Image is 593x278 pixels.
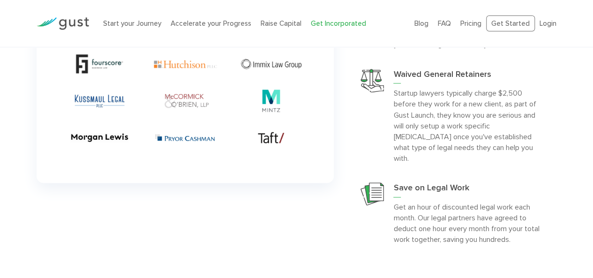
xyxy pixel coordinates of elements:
[393,69,543,84] h3: Waived General Retainers
[360,69,384,92] img: Waive
[414,19,428,28] a: Blog
[486,15,535,32] a: Get Started
[393,182,543,197] h3: Save on Legal Work
[393,202,543,245] p: Get an hour of discounted legal work each month. Our legal partners have agreed to deduct one hou...
[540,19,556,28] a: Login
[460,19,481,28] a: Pricing
[311,19,366,28] a: Get Incorporated
[360,182,384,206] img: Legal Work
[37,17,89,30] img: Gust Logo
[393,88,543,163] p: Startup lawyers typically charge $2,500 before they work for a new client, as part of Gust Launch...
[261,19,301,28] a: Raise Capital
[438,19,451,28] a: FAQ
[171,19,251,28] a: Accelerate your Progress
[103,19,161,28] a: Start your Journey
